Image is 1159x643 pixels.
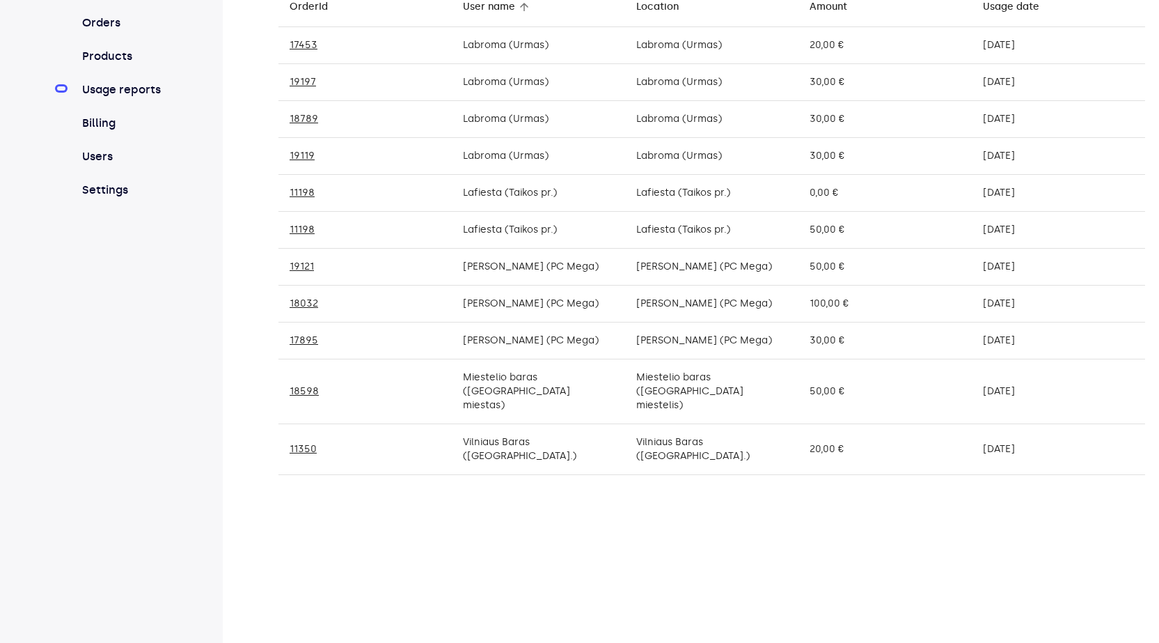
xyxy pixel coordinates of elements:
[798,138,972,175] td: 30,00 €
[452,64,625,101] td: Labroma (Urmas)
[798,101,972,138] td: 30,00 €
[452,175,625,212] td: Lafiesta (Taikos pr.)
[79,15,172,31] a: Orders
[625,323,798,359] td: [PERSON_NAME] (PC Mega)
[625,212,798,249] td: Lafiesta (Taikos pr.)
[798,249,972,286] td: 50,00 €
[452,359,625,424] td: Miestelio baras ([GEOGRAPHIC_DATA] miestas)
[290,187,315,199] a: 11198
[290,385,319,397] a: 18598
[625,359,798,424] td: Miestelio baras ([GEOGRAPHIC_DATA] miestelis)
[290,113,318,125] a: 18789
[79,48,172,65] a: Products
[625,286,798,323] td: [PERSON_NAME] (PC Mega)
[290,76,316,88] a: 19197
[798,175,972,212] td: 0,00 €
[290,39,317,51] a: 17453
[983,75,1134,89] div: 2025-08-14 20:08:45
[79,115,172,132] a: Billing
[625,175,798,212] td: Lafiesta (Taikos pr.)
[452,101,625,138] td: Labroma (Urmas)
[625,249,798,286] td: [PERSON_NAME] (PC Mega)
[518,1,530,13] span: arrow_downward
[983,112,1134,126] div: 2025-08-10 13:47:12
[798,212,972,249] td: 50,00 €
[452,138,625,175] td: Labroma (Urmas)
[452,286,625,323] td: [PERSON_NAME] (PC Mega)
[290,334,318,346] a: 17895
[983,334,1134,348] div: 2025-08-09 20:56:02
[983,223,1134,237] div: 2025-08-07 13:41:56
[452,27,625,64] td: Labroma (Urmas)
[625,27,798,64] td: Labroma (Urmas)
[452,212,625,249] td: Lafiesta (Taikos pr.)
[290,150,315,162] a: 19119
[983,297,1134,311] div: 2025-08-12 16:06:03
[452,249,625,286] td: [PERSON_NAME] (PC Mega)
[798,64,972,101] td: 30,00 €
[79,148,172,165] a: Users
[290,261,314,272] a: 19121
[983,38,1134,52] div: 2025-08-26 18:10:12
[79,182,172,199] a: Settings
[625,101,798,138] td: Labroma (Urmas)
[452,424,625,475] td: Vilniaus Baras ([GEOGRAPHIC_DATA].)
[290,297,318,309] a: 18032
[983,442,1134,456] div: 2025-08-22 19:23:59
[983,385,1134,398] div: 2025-08-06 18:08:20
[625,64,798,101] td: Labroma (Urmas)
[625,138,798,175] td: Labroma (Urmas)
[290,224,315,235] a: 11198
[79,82,172,98] a: Usage reports
[798,27,972,64] td: 20,00 €
[798,424,972,475] td: 20,00 €
[290,443,317,455] a: 11350
[625,424,798,475] td: Vilniaus Baras ([GEOGRAPHIC_DATA].)
[798,323,972,359] td: 30,00 €
[983,149,1134,163] div: 2025-08-08 17:31:38
[798,359,972,424] td: 50,00 €
[798,286,972,323] td: 100,00 €
[983,186,1134,200] div: 2025-08-07 13:42:16
[983,260,1134,274] div: 2025-08-24 13:43:08
[452,323,625,359] td: [PERSON_NAME] (PC Mega)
